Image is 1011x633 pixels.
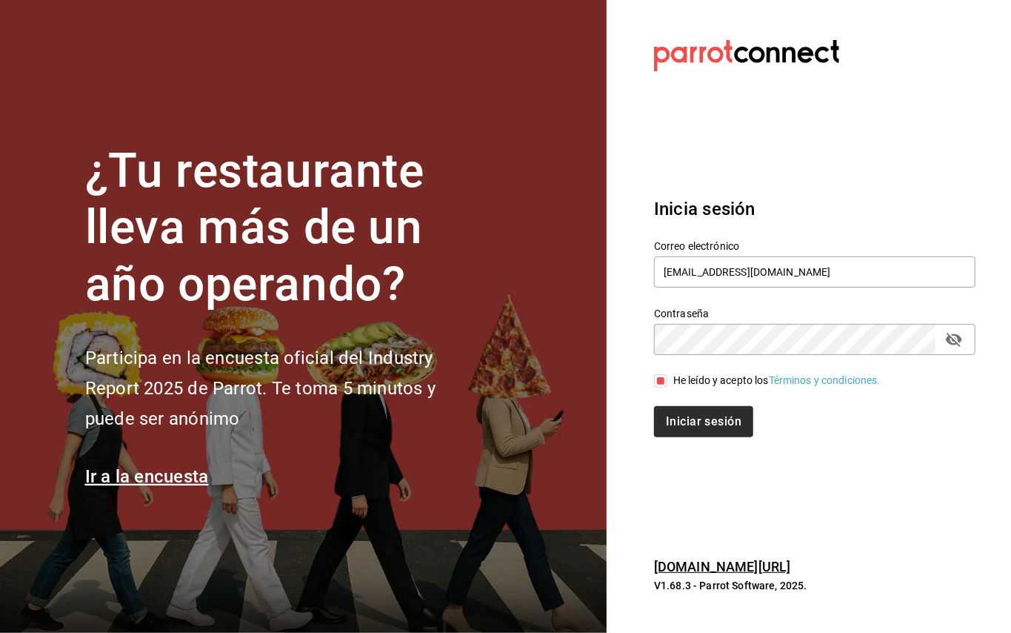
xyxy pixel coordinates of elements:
[769,374,881,386] a: Términos y condiciones.
[654,578,975,593] p: V1.68.3 - Parrot Software, 2025.
[654,559,790,574] a: [DOMAIN_NAME][URL]
[941,327,967,352] button: passwordField
[673,373,881,388] div: He leído y acepto los
[654,406,753,437] button: Iniciar sesión
[85,466,209,487] a: Ir a la encuesta
[85,143,485,314] h1: ¿Tu restaurante lleva más de un año operando?
[654,241,975,251] label: Correo electrónico
[654,256,975,288] input: Ingresa tu correo electrónico
[654,308,975,319] label: Contraseña
[85,343,485,434] h2: Participa en la encuesta oficial del Industry Report 2025 de Parrot. Te toma 5 minutos y puede se...
[654,196,975,222] h3: Inicia sesión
